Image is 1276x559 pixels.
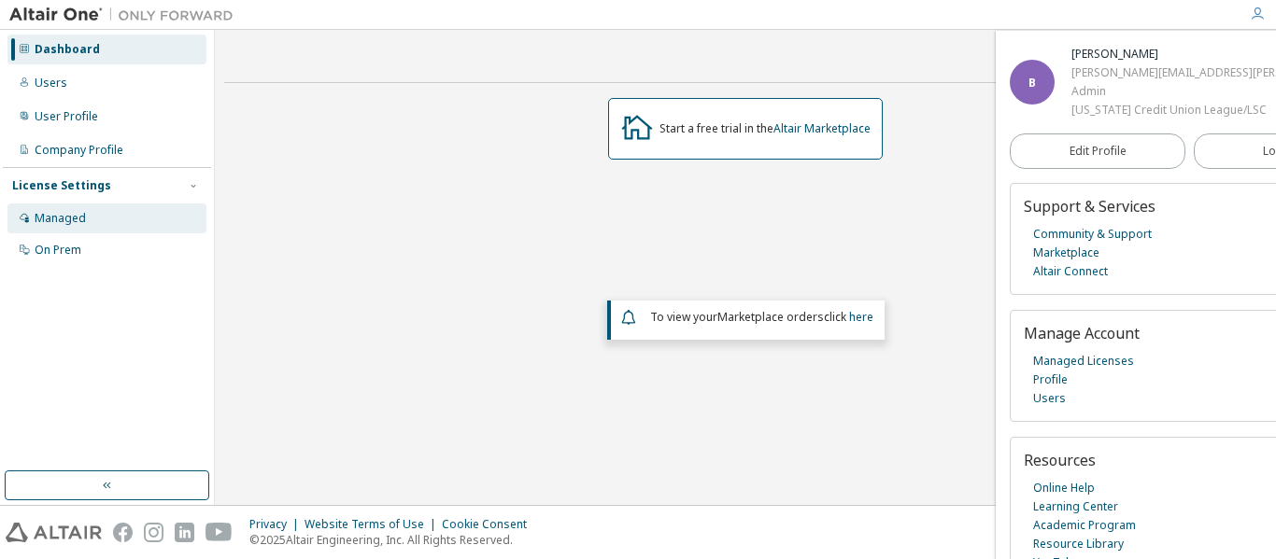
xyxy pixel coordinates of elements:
a: Online Help [1033,479,1095,497]
img: facebook.svg [113,523,133,542]
a: Altair Marketplace [773,120,871,136]
span: B [1028,75,1036,91]
a: Users [1033,389,1066,408]
a: Community & Support [1033,225,1152,244]
a: Managed Licenses [1033,352,1134,370]
em: Marketplace orders [717,309,824,325]
span: Resources [1024,450,1096,470]
div: On Prem [35,243,81,258]
a: Academic Program [1033,516,1136,535]
img: altair_logo.svg [6,523,102,542]
div: License Settings [12,178,111,193]
div: Company Profile [35,143,123,158]
a: Profile [1033,370,1068,389]
a: Altair Connect [1033,262,1108,281]
p: © 2025 Altair Engineering, Inc. All Rights Reserved. [249,532,538,548]
img: linkedin.svg [175,523,194,542]
a: Marketplace [1033,244,1099,262]
span: To view your click [650,309,873,325]
div: Privacy [249,517,305,532]
div: Dashboard [35,42,100,57]
div: Users [35,76,67,91]
div: Cookie Consent [442,517,538,532]
div: Managed [35,211,86,226]
div: User Profile [35,109,98,124]
span: Manage Account [1024,323,1140,343]
span: Edit Profile [1070,144,1127,159]
a: Learning Center [1033,497,1118,516]
img: Altair One [9,6,243,24]
span: Support & Services [1024,196,1155,217]
div: Start a free trial in the [659,121,871,136]
a: Resource Library [1033,535,1124,553]
img: instagram.svg [144,523,163,542]
div: Website Terms of Use [305,517,442,532]
a: Edit Profile [1010,133,1185,169]
a: here [849,309,873,325]
img: youtube.svg [206,523,233,542]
